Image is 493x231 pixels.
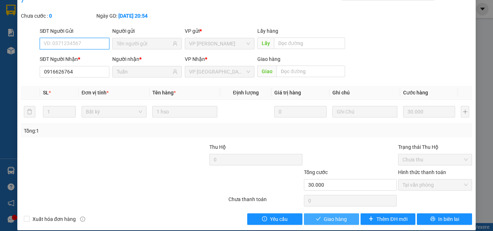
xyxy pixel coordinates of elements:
[209,144,226,150] span: Thu Hộ
[24,127,191,135] div: Tổng: 1
[228,195,303,208] div: Chưa thanh toán
[189,66,250,77] span: VP Sài Gòn
[43,90,49,95] span: SL
[398,143,472,151] div: Trạng thái Thu Hộ
[324,215,347,223] span: Giao hàng
[189,38,250,49] span: VP Phan Thiết
[96,12,170,20] div: Ngày GD:
[9,46,41,80] b: [PERSON_NAME]
[24,106,35,117] button: delete
[40,27,109,35] div: SĐT Người Gửi
[173,69,178,74] span: user
[304,169,328,175] span: Tổng cước
[173,41,178,46] span: user
[112,55,182,63] div: Người nhận
[61,27,99,33] b: [DOMAIN_NAME]
[398,169,446,175] label: Hình thức thanh toán
[257,28,278,34] span: Lấy hàng
[403,106,455,117] input: 0
[40,55,109,63] div: SĐT Người Nhận
[402,179,468,190] span: Tại văn phòng
[247,213,302,225] button: exclamation-circleYêu cầu
[361,213,416,225] button: plusThêm ĐH mới
[274,90,301,95] span: Giá trị hàng
[185,27,254,35] div: VP gửi
[368,216,374,222] span: plus
[376,215,407,223] span: Thêm ĐH mới
[152,90,176,95] span: Tên hàng
[61,34,99,43] li: (c) 2017
[257,66,276,77] span: Giao
[152,106,217,117] input: VD: Bàn, Ghế
[257,37,274,49] span: Lấy
[117,68,171,76] input: Tên người nhận
[430,216,435,222] span: printer
[82,90,109,95] span: Đơn vị tính
[332,106,397,117] input: Ghi Chú
[118,13,148,19] b: [DATE] 20:54
[233,90,258,95] span: Định lượng
[185,56,205,62] span: VP Nhận
[112,27,182,35] div: Người gửi
[274,37,345,49] input: Dọc đường
[47,10,69,69] b: BIÊN NHẬN GỬI HÀNG HÓA
[117,40,171,48] input: Tên người gửi
[30,215,79,223] span: Xuất hóa đơn hàng
[438,215,459,223] span: In biên lai
[330,86,400,100] th: Ghi chú
[403,90,428,95] span: Cước hàng
[78,9,96,26] img: logo.jpg
[402,154,468,165] span: Chưa thu
[270,215,288,223] span: Yêu cầu
[257,56,280,62] span: Giao hàng
[276,66,345,77] input: Dọc đường
[274,106,326,117] input: 0
[262,216,267,222] span: exclamation-circle
[304,213,359,225] button: checkGiao hàng
[49,13,52,19] b: 0
[417,213,472,225] button: printerIn biên lai
[86,106,142,117] span: Bất kỳ
[21,12,95,20] div: Chưa cước :
[316,216,321,222] span: check
[461,106,469,117] button: plus
[80,217,85,222] span: info-circle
